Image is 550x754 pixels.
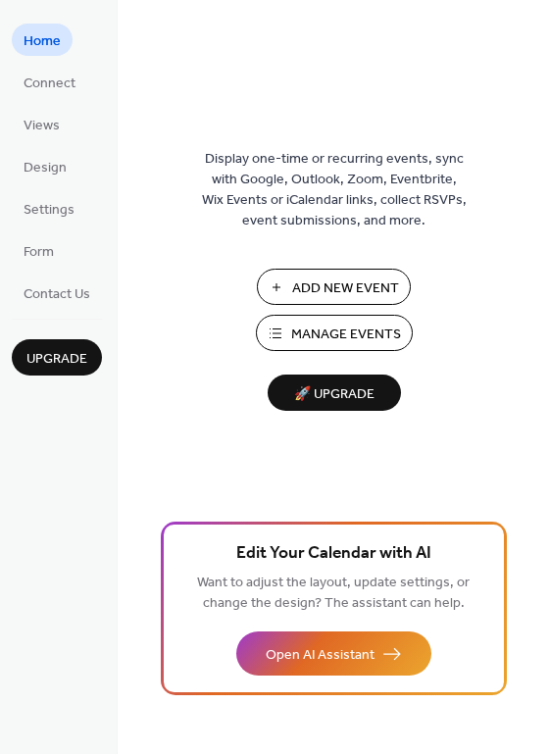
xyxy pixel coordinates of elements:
[279,381,389,408] span: 🚀 Upgrade
[236,540,431,568] span: Edit Your Calendar with AI
[197,570,470,617] span: Want to adjust the layout, update settings, or change the design? The assistant can help.
[291,325,401,345] span: Manage Events
[12,24,73,56] a: Home
[12,108,72,140] a: Views
[12,339,102,376] button: Upgrade
[292,278,399,299] span: Add New Event
[202,149,467,231] span: Display one-time or recurring events, sync with Google, Outlook, Zoom, Eventbrite, Wix Events or ...
[12,150,78,182] a: Design
[26,349,87,370] span: Upgrade
[12,66,87,98] a: Connect
[268,375,401,411] button: 🚀 Upgrade
[12,276,102,309] a: Contact Us
[12,192,86,225] a: Settings
[257,269,411,305] button: Add New Event
[24,31,61,52] span: Home
[24,116,60,136] span: Views
[24,200,75,221] span: Settings
[24,74,75,94] span: Connect
[24,284,90,305] span: Contact Us
[24,242,54,263] span: Form
[236,631,431,676] button: Open AI Assistant
[266,645,375,666] span: Open AI Assistant
[12,234,66,267] a: Form
[24,158,67,178] span: Design
[256,315,413,351] button: Manage Events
